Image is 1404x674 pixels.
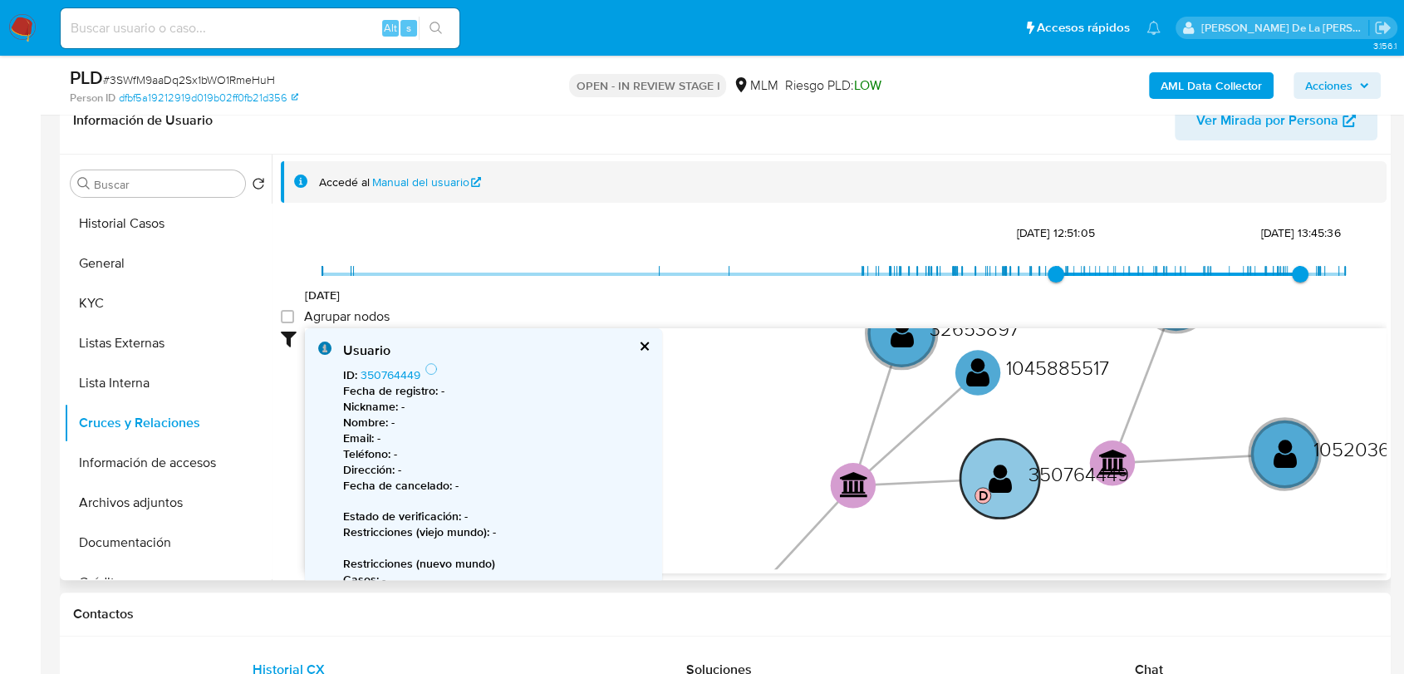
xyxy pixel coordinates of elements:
[64,204,272,244] button: Historial Casos
[343,524,489,540] b: Restricciones (viejo mundo) :
[252,177,265,195] button: Volver al orden por defecto
[1260,224,1340,241] span: [DATE] 13:45:36
[372,175,482,190] a: Manual del usuario
[343,399,649,415] p: -
[94,177,238,192] input: Buscar
[343,477,452,494] b: Fecha de cancelado :
[343,478,649,494] p: -
[305,287,341,303] span: [DATE]
[343,572,649,588] p: -
[343,342,649,360] div: Usuario
[1006,353,1109,381] text: 1045885517
[64,363,272,403] button: Lista Interna
[419,17,453,40] button: search-icon
[77,177,91,190] button: Buscar
[343,446,649,462] p: -
[733,76,778,95] div: MLM
[979,485,989,504] text: D
[1305,72,1352,99] span: Acciones
[281,310,294,323] input: Agrupar nodos
[64,443,272,483] button: Información de accesos
[966,356,989,389] text: 
[853,76,881,95] span: LOW
[1294,72,1381,99] button: Acciones
[61,17,459,39] input: Buscar usuario o caso...
[1274,437,1297,470] text: 
[784,76,881,95] span: Riesgo PLD:
[73,606,1377,622] h1: Contactos
[343,524,649,540] p: -
[384,20,397,36] span: Alt
[1149,72,1274,99] button: AML Data Collector
[930,313,1019,342] text: 32653897
[343,445,390,462] b: Teléfono :
[1372,39,1396,52] span: 3.156.1
[119,91,298,106] a: dfbf5a19212919d019b02ff0fb21d356
[103,71,275,88] span: # 3SWfM9aaDq2Sx1bWO1RmeHuH
[73,112,213,129] h1: Información de Usuario
[1201,20,1369,36] p: javier.gutierrez@mercadolibre.com.mx
[64,244,272,283] button: General
[406,20,411,36] span: s
[1196,101,1338,140] span: Ver Mirada por Persona
[70,64,103,91] b: PLD
[638,341,649,352] button: cerrar
[1037,19,1130,37] span: Accesos rápidos
[343,430,649,446] p: -
[989,461,1012,494] text: 
[304,308,390,325] span: Agrupar nodos
[64,403,272,443] button: Cruces y Relaciones
[1161,72,1262,99] b: AML Data Collector
[1098,448,1127,475] text: 
[839,470,868,497] text: 
[1016,224,1094,241] span: [DATE] 12:51:05
[64,283,272,323] button: KYC
[343,383,649,399] p: -
[361,367,420,383] a: 350764449
[1028,459,1129,487] text: 350764449
[1175,101,1377,140] button: Ver Mirada por Persona
[64,483,272,523] button: Archivos adjuntos
[64,323,272,363] button: Listas Externas
[1146,21,1161,35] a: Notificaciones
[343,414,388,430] b: Nombre :
[343,555,495,572] b: Restricciones (nuevo mundo)
[343,367,357,383] b: ID :
[64,523,272,563] button: Documentación
[343,509,649,524] p: -
[343,461,395,478] b: Dirección :
[343,430,374,446] b: Email :
[569,74,726,97] p: OPEN - IN REVIEW STAGE I
[343,415,649,430] p: -
[1374,19,1392,37] a: Salir
[343,462,649,478] p: -
[343,571,379,588] b: Casos :
[343,398,398,415] b: Nickname :
[890,316,913,349] text: 
[319,175,370,190] span: Accedé al
[70,91,115,106] b: Person ID
[343,508,461,524] b: Estado de verificación :
[343,382,438,399] b: Fecha de registro :
[64,563,272,603] button: Créditos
